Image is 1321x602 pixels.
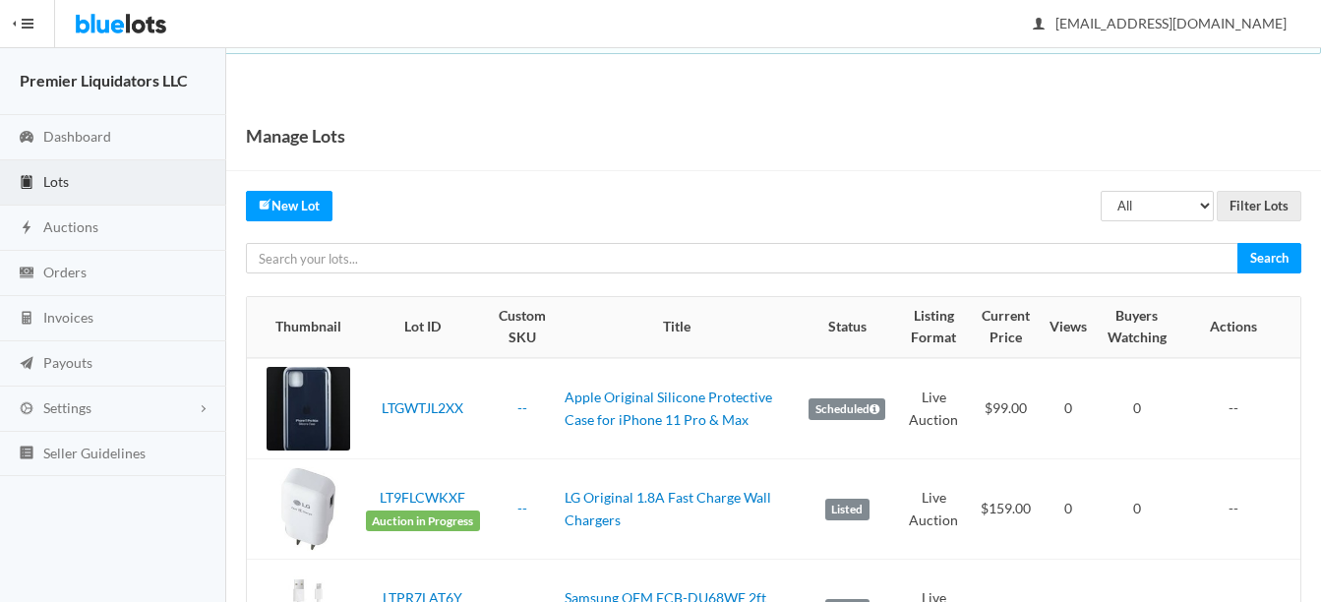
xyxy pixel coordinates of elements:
td: -- [1178,459,1300,560]
a: -- [517,500,527,516]
th: Thumbnail [247,297,358,358]
th: Views [1042,297,1095,358]
label: Listed [825,499,870,520]
span: Dashboard [43,128,111,145]
ion-icon: calculator [17,310,36,329]
span: [EMAIL_ADDRESS][DOMAIN_NAME] [1034,15,1287,31]
span: Auctions [43,218,98,235]
td: Live Auction [898,459,970,560]
ion-icon: clipboard [17,174,36,193]
span: Payouts [43,354,92,371]
a: -- [517,399,527,416]
span: Auction in Progress [366,511,480,532]
strong: Premier Liquidators LLC [20,71,188,90]
th: Current Price [970,297,1042,358]
input: Search [1237,243,1301,273]
span: Invoices [43,309,93,326]
td: 0 [1095,358,1178,459]
th: Listing Format [898,297,970,358]
ion-icon: speedometer [17,129,36,148]
ion-icon: list box [17,445,36,463]
ion-icon: person [1029,16,1049,34]
td: 0 [1042,358,1095,459]
span: Seller Guidelines [43,445,146,461]
a: LTGWTJL2XX [382,399,463,416]
ion-icon: create [259,198,271,211]
ion-icon: paper plane [17,355,36,374]
th: Buyers Watching [1095,297,1178,358]
a: Apple Original Silicone Protective Case for iPhone 11 Pro & Max [565,389,772,428]
a: createNew Lot [246,191,332,221]
span: Settings [43,399,91,416]
ion-icon: flash [17,219,36,238]
td: $99.00 [970,358,1042,459]
input: Filter Lots [1217,191,1301,221]
th: Custom SKU [488,297,557,358]
h1: Manage Lots [246,121,345,150]
span: Orders [43,264,87,280]
td: 0 [1095,459,1178,560]
label: Scheduled [809,398,885,420]
ion-icon: cash [17,265,36,283]
th: Actions [1178,297,1300,358]
td: 0 [1042,459,1095,560]
td: $159.00 [970,459,1042,560]
td: -- [1178,358,1300,459]
ion-icon: cog [17,400,36,419]
span: Lots [43,173,69,190]
th: Title [557,297,797,358]
input: Search your lots... [246,243,1238,273]
a: LG Original 1.8A Fast Charge Wall Chargers [565,489,771,528]
th: Lot ID [358,297,488,358]
a: LT9FLCWKXF [380,489,465,506]
td: Live Auction [898,358,970,459]
th: Status [797,297,898,358]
